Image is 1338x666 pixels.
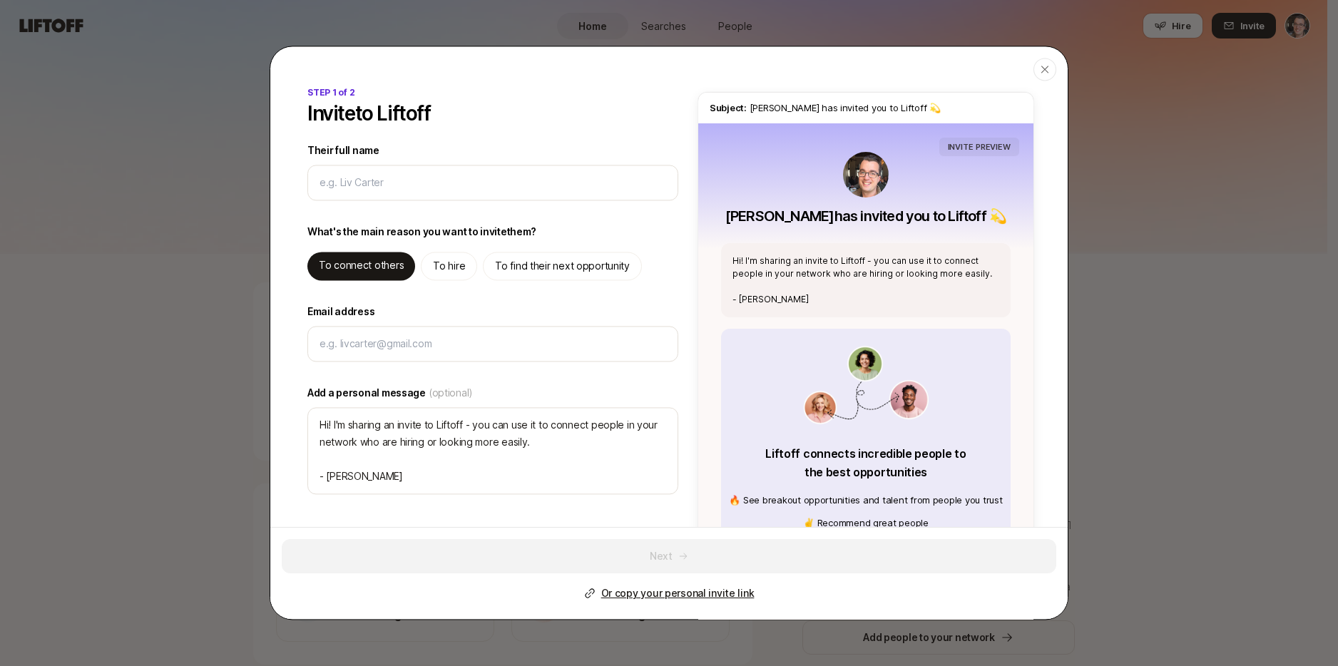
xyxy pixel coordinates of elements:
[601,585,755,603] p: Or copy your personal invite link
[307,223,536,240] p: What's the main reason you want to invite them ?
[710,102,747,113] span: Subject:
[725,206,1006,226] p: [PERSON_NAME] has invited you to Liftoff 💫
[948,140,1011,153] p: INVITE PREVIEW
[307,142,678,159] label: Their full name
[843,152,889,198] img: Eric
[721,243,1011,317] div: Hi! I'm sharing an invite to Liftoff - you can use it to connect people in your network who are h...
[307,102,431,125] p: Invite to Liftoff
[584,585,755,603] button: Or copy your personal invite link
[307,384,678,401] label: Add a personal message
[307,86,354,99] p: STEP 1 of 2
[495,257,630,275] p: To find their next opportunity
[710,101,1022,115] p: [PERSON_NAME] has invited you to Liftoff 💫
[307,407,678,494] textarea: Hi! I'm sharing an invite to Liftoff - you can use it to connect people in your network who are h...
[763,445,969,482] p: Liftoff connects incredible people to the best opportunities
[803,346,929,424] img: invite_value_prop.png
[319,257,404,274] p: To connect others
[320,174,666,191] input: e.g. Liv Carter
[429,384,473,401] span: (optional)
[433,257,465,275] p: To hire
[320,335,666,352] input: e.g. livcarter@gmail.com
[307,303,678,320] label: Email address
[729,516,1002,531] p: ✌️ Recommend great people
[729,493,1002,508] p: 🔥 See breakout opportunities and talent from people you trust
